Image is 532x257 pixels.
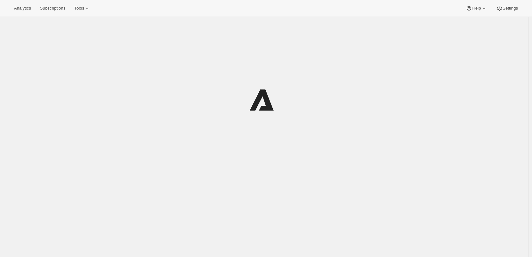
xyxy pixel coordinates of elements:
[462,4,491,13] button: Help
[70,4,94,13] button: Tools
[74,6,84,11] span: Tools
[36,4,69,13] button: Subscriptions
[10,4,35,13] button: Analytics
[14,6,31,11] span: Analytics
[472,6,481,11] span: Help
[503,6,518,11] span: Settings
[40,6,65,11] span: Subscriptions
[492,4,522,13] button: Settings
